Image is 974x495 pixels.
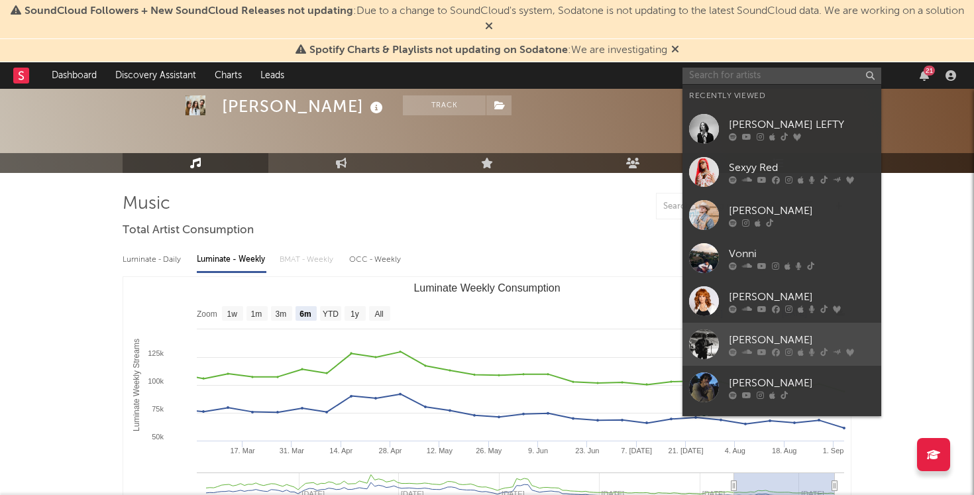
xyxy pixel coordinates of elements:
[669,447,704,455] text: 21. [DATE]
[427,447,453,455] text: 12. May
[682,366,881,409] a: [PERSON_NAME]
[309,45,568,56] span: Spotify Charts & Playlists not updating on Sodatone
[682,237,881,280] a: Vonni
[205,62,251,89] a: Charts
[25,6,964,17] span: : Due to a change to SoundCloud's system, Sodatone is not updating to the latest SoundCloud data....
[924,66,935,76] div: 21
[25,6,353,17] span: SoundCloud Followers + New SoundCloud Releases not updating
[374,309,383,319] text: All
[251,309,262,319] text: 1m
[148,377,164,385] text: 100k
[729,289,875,305] div: [PERSON_NAME]
[682,193,881,237] a: [PERSON_NAME]
[197,248,266,271] div: Luminate - Weekly
[351,309,359,319] text: 1y
[309,45,667,56] span: : We are investigating
[42,62,106,89] a: Dashboard
[682,107,881,150] a: [PERSON_NAME] LEFTY
[729,117,875,133] div: [PERSON_NAME] LEFTY
[227,309,238,319] text: 1w
[152,433,164,441] text: 50k
[682,409,881,452] a: Frat Mouse
[132,339,141,431] text: Luminate Weekly Streams
[379,447,402,455] text: 28. Apr
[725,447,745,455] text: 4. Aug
[276,309,287,319] text: 3m
[323,309,339,319] text: YTD
[575,447,599,455] text: 23. Jun
[621,447,652,455] text: 7. [DATE]
[476,447,502,455] text: 26. May
[657,201,796,212] input: Search by song name or URL
[689,88,875,104] div: Recently Viewed
[671,45,679,56] span: Dismiss
[682,323,881,366] a: [PERSON_NAME]
[682,150,881,193] a: Sexyy Red
[485,22,493,32] span: Dismiss
[280,447,305,455] text: 31. Mar
[123,223,254,239] span: Total Artist Consumption
[251,62,294,89] a: Leads
[729,375,875,391] div: [PERSON_NAME]
[528,447,548,455] text: 9. Jun
[772,447,796,455] text: 18. Aug
[106,62,205,89] a: Discovery Assistant
[413,282,560,294] text: Luminate Weekly Consumption
[329,447,352,455] text: 14. Apr
[920,70,929,81] button: 21
[729,332,875,348] div: [PERSON_NAME]
[349,248,402,271] div: OCC - Weekly
[682,280,881,323] a: [PERSON_NAME]
[729,203,875,219] div: [PERSON_NAME]
[123,248,184,271] div: Luminate - Daily
[299,309,311,319] text: 6m
[152,405,164,413] text: 75k
[823,447,844,455] text: 1. Sep
[729,246,875,262] div: Vonni
[403,95,486,115] button: Track
[729,160,875,176] div: Sexyy Red
[148,349,164,357] text: 125k
[197,309,217,319] text: Zoom
[230,447,255,455] text: 17. Mar
[682,68,881,84] input: Search for artists
[222,95,386,117] div: [PERSON_NAME]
